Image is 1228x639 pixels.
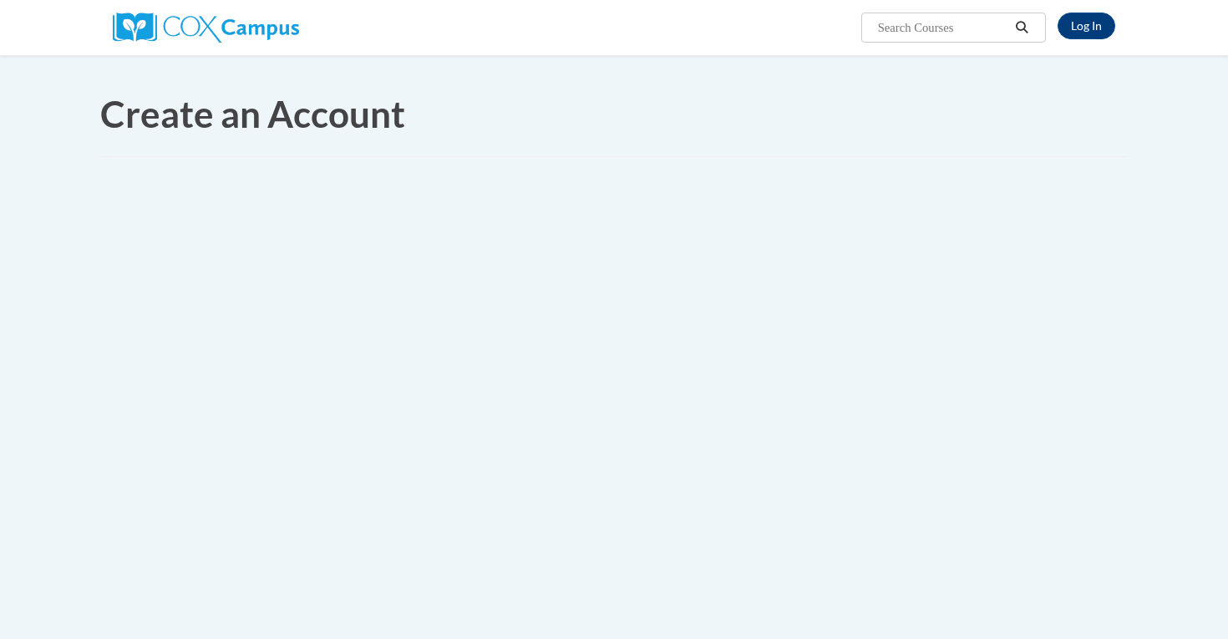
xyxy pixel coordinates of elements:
[1015,22,1030,34] i: 
[113,19,299,33] a: Cox Campus
[113,13,299,43] img: Cox Campus
[1010,18,1035,38] button: Search
[100,92,405,135] span: Create an Account
[1058,13,1115,39] a: Log In
[876,18,1010,38] input: Search Courses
